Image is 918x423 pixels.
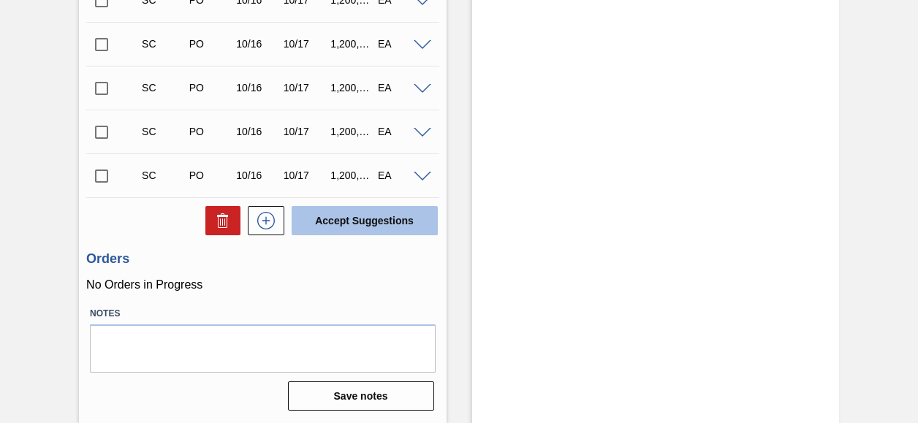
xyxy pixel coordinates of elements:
div: New suggestion [240,206,284,235]
div: Suggestion Created [138,38,188,50]
div: Accept Suggestions [284,205,439,237]
div: EA [374,126,424,137]
div: EA [374,38,424,50]
div: 1,200,000.000 [327,126,376,137]
button: Save notes [288,381,434,411]
div: 10/16/2025 [232,126,282,137]
div: 10/17/2025 [280,126,330,137]
div: EA [374,169,424,181]
p: No Orders in Progress [86,278,439,291]
div: Purchase order [186,38,235,50]
div: 10/17/2025 [280,82,330,94]
div: 10/16/2025 [232,82,282,94]
div: Purchase order [186,169,235,181]
div: 10/16/2025 [232,38,282,50]
h3: Orders [86,251,439,267]
div: Purchase order [186,82,235,94]
div: 10/16/2025 [232,169,282,181]
div: Suggestion Created [138,169,188,181]
div: EA [374,82,424,94]
div: 1,200,000.000 [327,82,376,94]
div: 1,200,000.000 [327,38,376,50]
label: Notes [90,303,435,324]
div: Purchase order [186,126,235,137]
div: Suggestion Created [138,126,188,137]
div: 10/17/2025 [280,169,330,181]
div: Suggestion Created [138,82,188,94]
div: 10/17/2025 [280,38,330,50]
button: Accept Suggestions [292,206,438,235]
div: Delete Suggestions [198,206,240,235]
div: 1,200,000.000 [327,169,376,181]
